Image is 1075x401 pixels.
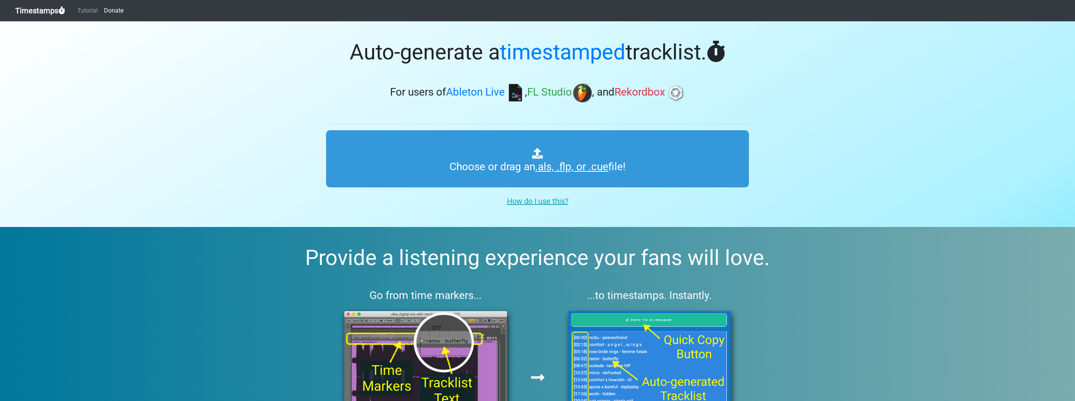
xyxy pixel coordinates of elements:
[446,86,505,99] span: Ableton Live
[18,245,1057,271] h2: Provide a listening experience your fans will love.
[573,83,592,102] img: fl.png
[326,83,749,102] h3: For users of , , and
[527,86,572,99] span: FL Studio
[666,83,685,102] img: rb.png
[326,40,749,65] h1: Auto-generate a tracklist.
[74,3,101,18] a: Tutorial
[550,289,749,302] h3: ...to timestamps. Instantly.
[101,3,126,18] a: Donate
[326,289,525,302] h3: Go from time markers...
[15,3,65,18] a: Timestamps
[506,83,525,102] img: ableton.png
[507,197,568,206] u: How do I use this?
[614,86,665,99] span: Rekordbox
[500,40,625,65] span: timestamped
